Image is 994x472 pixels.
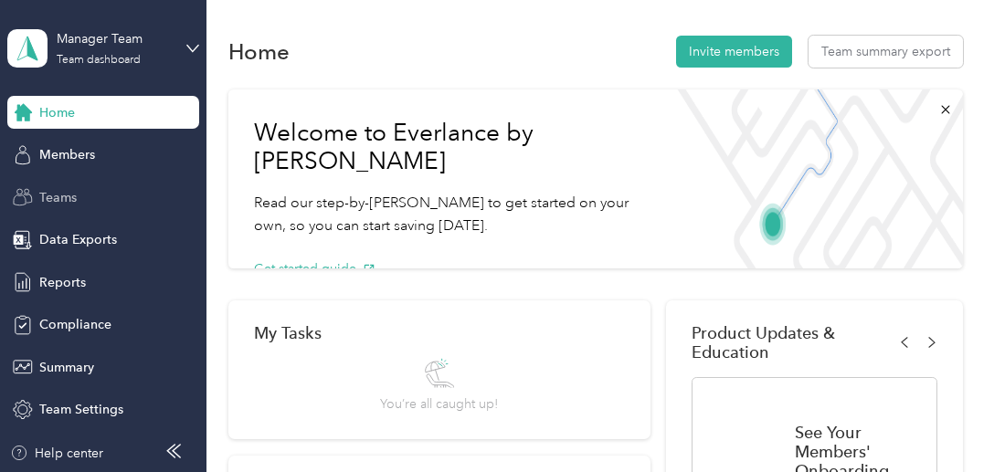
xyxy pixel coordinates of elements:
span: Compliance [39,315,111,334]
button: Team summary export [809,36,963,68]
div: My Tasks [254,323,624,342]
span: Product Updates & Education [692,323,899,362]
div: Team dashboard [57,55,141,66]
span: Summary [39,358,94,377]
iframe: Everlance-gr Chat Button Frame [892,370,994,472]
img: Welcome to everlance [666,89,962,268]
span: Team Settings [39,400,123,419]
span: Members [39,145,95,164]
span: Teams [39,188,77,207]
button: Invite members [676,36,792,68]
span: Data Exports [39,230,117,249]
h1: Home [228,42,290,61]
button: Help center [10,444,103,463]
span: You’re all caught up! [380,394,498,414]
button: Get started guide [254,259,375,278]
h1: Welcome to Everlance by [PERSON_NAME] [254,119,640,176]
div: Manager Team [57,29,171,48]
p: Read our step-by-[PERSON_NAME] to get started on your own, so you can start saving [DATE]. [254,192,640,236]
span: Reports [39,273,86,292]
span: Home [39,103,75,122]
